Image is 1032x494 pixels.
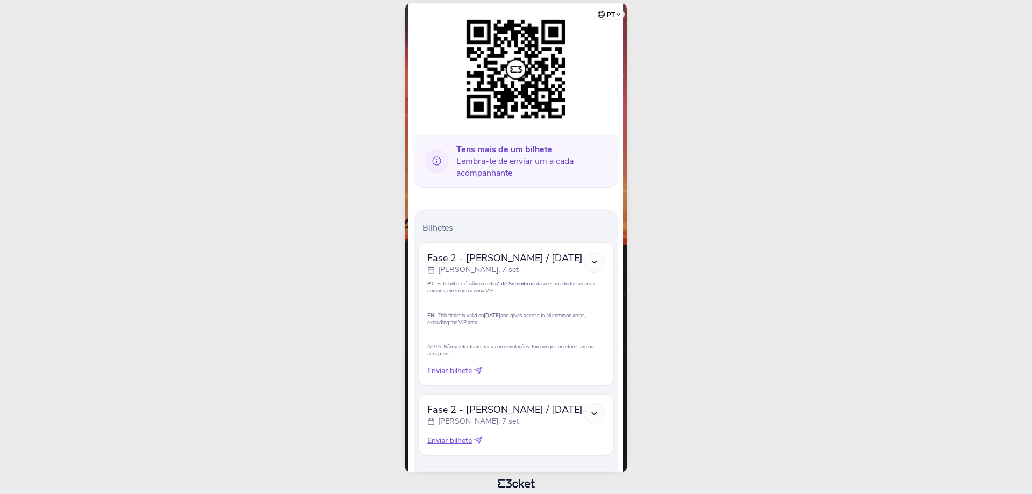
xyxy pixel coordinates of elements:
p: [PERSON_NAME], 7 set [438,264,519,275]
span: Fase 2 - [PERSON_NAME] / [DATE] [427,252,583,264]
p: Bilhetes [422,222,614,234]
p: - Este bilhete é válido no dia e dá acesso a todas as áreas comuns, excluindo a zona VIP. [427,280,605,294]
p: [PERSON_NAME], 7 set [438,416,519,427]
em: NOTA: Não se efectuam trocas ou devoluções. Exchanges or returns are not accepted. [427,343,595,357]
span: Lembra-te de enviar um a cada acompanhante [456,144,610,179]
p: - This ticket is valid on and gives access to all common areas, excluding the VIP area. [427,312,605,326]
img: 80acf2425bd449f2a2aeed20648c244d.png [461,15,571,124]
span: Fase 2 - [PERSON_NAME] / [DATE] [427,403,583,416]
span: Enviar bilhete [427,366,472,376]
b: Tens mais de um bilhete [456,144,553,155]
strong: EN [427,312,434,319]
strong: [DATE] [484,312,500,319]
strong: PT [427,280,434,287]
strong: 7 de Setembro [496,280,532,287]
span: Enviar bilhete [427,435,472,446]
